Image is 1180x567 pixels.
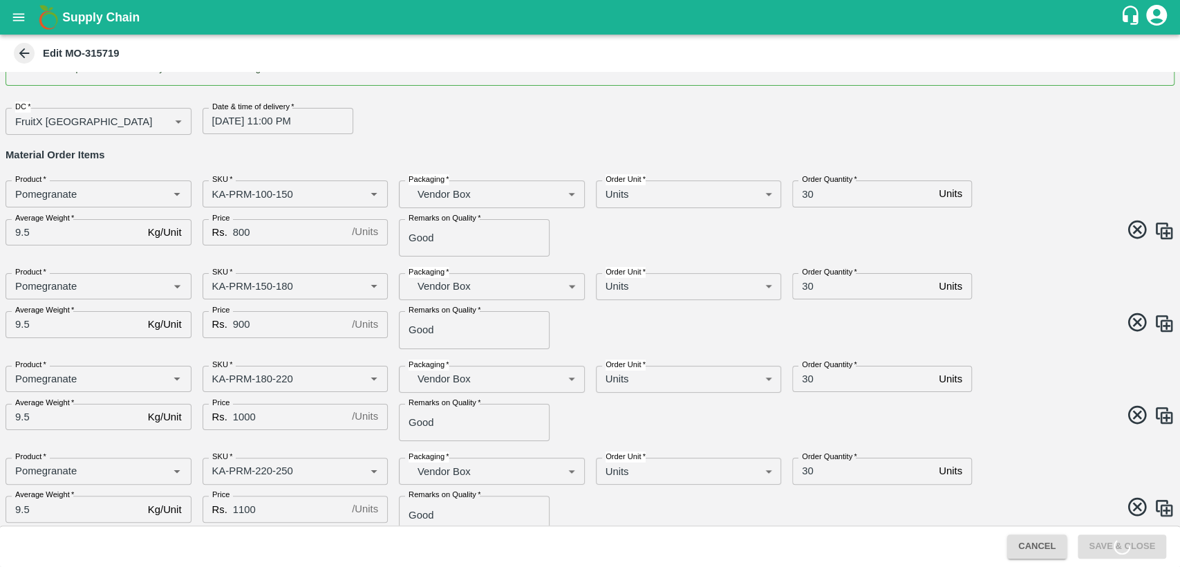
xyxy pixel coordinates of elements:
button: open drawer [3,1,35,33]
label: DC [15,102,31,113]
p: Vendor Box [418,187,563,202]
label: Average Weight [15,490,74,501]
label: Price [212,398,230,409]
input: 0 [792,273,933,299]
div: account of current user [1144,3,1169,32]
label: Packaging [409,174,449,185]
label: Order Quantity [802,267,857,278]
p: Vendor Box [418,371,563,387]
p: Units [939,463,962,478]
label: Product [15,452,46,463]
button: Open [365,462,383,480]
label: Price [212,305,230,316]
button: Open [168,462,186,480]
label: Remarks on Quality [409,305,480,316]
p: Kg/Unit [148,225,182,240]
input: 0 [6,311,142,337]
button: Open [168,185,186,203]
label: SKU [212,174,232,185]
p: Units [939,186,962,201]
a: Supply Chain [62,8,1120,27]
label: Average Weight [15,305,74,316]
label: Packaging [409,452,449,463]
p: FruitX [GEOGRAPHIC_DATA] [15,114,152,129]
p: Kg/Unit [148,502,182,517]
button: Cancel [1007,535,1067,559]
b: Edit MO-315719 [43,48,120,59]
button: Open [365,185,383,203]
p: Units [606,279,629,294]
label: Date & time of delivery [212,102,294,113]
p: Units [606,187,629,202]
img: CloneIcon [1154,405,1174,426]
label: Remarks on Quality [409,398,480,409]
label: Average Weight [15,398,74,409]
input: 0 [792,458,933,484]
p: Vendor Box [418,279,563,294]
label: Product [15,360,46,371]
label: SKU [212,267,232,278]
input: 0 [792,180,933,207]
img: CloneIcon [1154,221,1174,241]
input: 0 [233,219,346,245]
label: Order Unit [606,452,646,463]
p: Units [939,371,962,387]
input: 0 [6,219,142,245]
p: Kg/Unit [148,317,182,332]
label: Price [212,213,230,224]
input: 0 [233,496,346,522]
input: Choose date, selected date is Sep 16, 2025 [203,108,344,134]
label: Order Quantity [802,360,857,371]
p: Units [606,464,629,479]
label: Order Quantity [802,174,857,185]
label: Average Weight [15,213,74,224]
label: Remarks on Quality [409,490,480,501]
p: Units [939,279,962,294]
button: Open [365,277,383,295]
strong: Material Order Items [6,149,105,160]
p: Kg/Unit [148,409,182,425]
img: CloneIcon [1154,498,1174,519]
label: Packaging [409,360,449,371]
button: Open [365,370,383,388]
img: logo [35,3,62,31]
button: Open [168,277,186,295]
input: 0 [6,404,142,430]
input: 0 [6,496,142,522]
button: Open [168,370,186,388]
label: Remarks on Quality [409,213,480,224]
p: Rs. [212,225,227,240]
label: Order Unit [606,267,646,278]
p: Rs. [212,317,227,332]
label: Order Unit [606,174,646,185]
input: 0 [233,311,346,337]
b: Supply Chain [62,10,140,24]
label: Order Quantity [802,452,857,463]
div: customer-support [1120,5,1144,30]
img: CloneIcon [1154,313,1174,334]
label: Product [15,267,46,278]
label: Price [212,490,230,501]
p: Rs. [212,409,227,425]
label: Packaging [409,267,449,278]
p: Rs. [212,502,227,517]
p: Units [606,371,629,387]
label: SKU [212,360,232,371]
p: Vendor Box [418,464,563,479]
input: 0 [233,404,346,430]
label: Order Unit [606,360,646,371]
label: SKU [212,452,232,463]
input: 0 [792,366,933,392]
label: Product [15,174,46,185]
